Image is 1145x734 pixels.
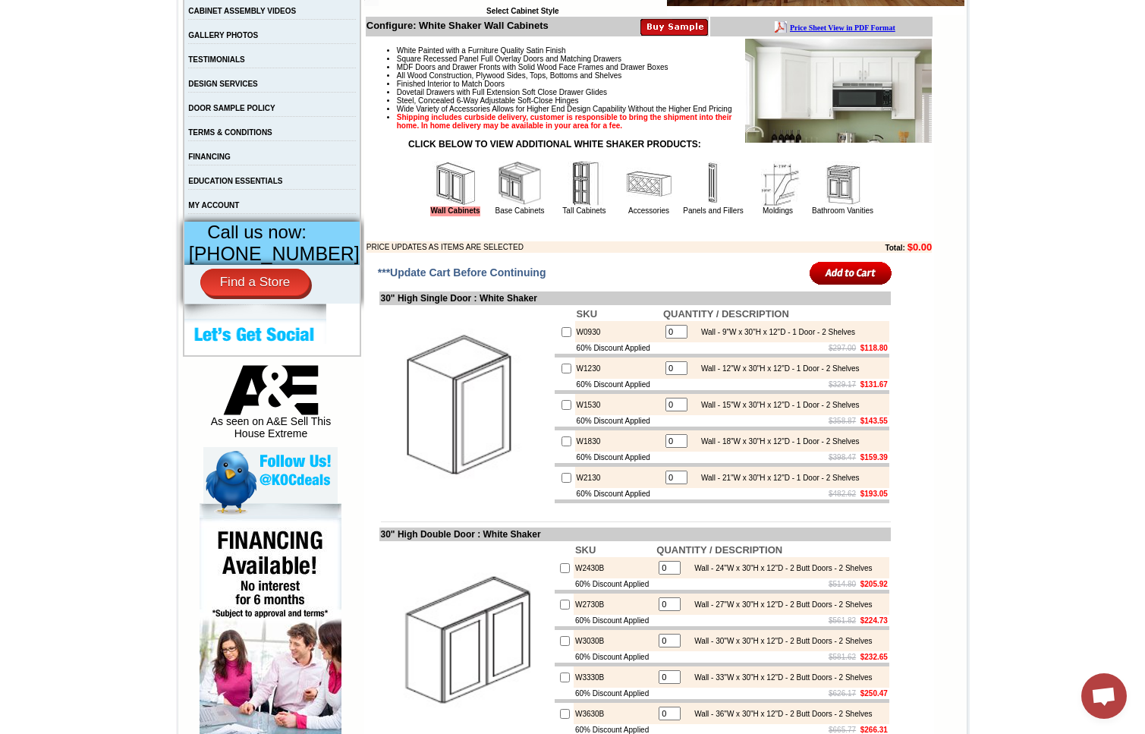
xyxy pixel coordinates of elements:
input: Add to Cart [810,260,892,285]
s: $482.62 [829,490,856,498]
s: $665.77 [829,726,856,734]
a: GALLERY PHOTOS [188,31,258,39]
li: Steel, Concealed 6-Way Adjustable Soft-Close Hinges [397,96,932,105]
td: W3630B [574,703,655,724]
b: $159.39 [860,453,888,462]
a: FINANCING [188,153,231,161]
div: Wall - 33"W x 30"H x 12"D - 2 Butt Doors - 2 Shelves [687,673,872,682]
td: W1830 [575,430,662,452]
b: $232.65 [860,653,888,661]
b: Total: [885,244,904,252]
b: $266.31 [860,726,888,734]
s: $514.80 [829,580,856,588]
li: Square Recessed Panel Full Overlay Doors and Matching Drawers [397,55,932,63]
td: PRICE UPDATES AS ITEMS ARE SELECTED [366,241,802,253]
td: Baycreek Gray [178,69,217,84]
td: [PERSON_NAME] Yellow Walnut [82,69,128,86]
a: Panels and Fillers [683,206,743,215]
b: $131.67 [860,380,888,389]
img: Panels and Fillers [690,161,736,206]
a: TERMS & CONDITIONS [188,128,272,137]
li: Finished Interior to Match Doors [397,80,932,88]
img: Wall Cabinets [433,161,478,206]
b: QUANTITY / DESCRIPTION [663,308,789,320]
a: Tall Cabinets [562,206,606,215]
td: Bellmonte Maple [260,69,299,84]
b: Price Sheet View in PDF Format [17,6,123,14]
s: $561.82 [829,616,856,625]
div: Wall - 15"W x 30"H x 12"D - 1 Door - 2 Shelves [694,401,860,409]
img: 30'' High Double Door [381,556,552,726]
img: spacer.gif [258,43,260,43]
div: Wall - 30"W x 30"H x 12"D - 2 Butt Doors - 2 Shelves [687,637,872,645]
li: Dovetail Drawers with Full Extension Soft Close Drawer Glides [397,88,932,96]
li: White Painted with a Furniture Quality Satin Finish [397,46,932,55]
img: spacer.gif [39,43,41,43]
div: Wall - 36"W x 30"H x 12"D - 2 Butt Doors - 2 Shelves [687,710,872,718]
s: $358.87 [829,417,856,425]
img: spacer.gif [176,43,178,43]
a: CABINET ASSEMBLY VIDEOS [188,7,296,15]
a: Moldings [763,206,793,215]
td: [PERSON_NAME] White Shaker [131,69,177,86]
td: W1530 [575,394,662,415]
td: W0930 [575,321,662,342]
div: Wall - 24"W x 30"H x 12"D - 2 Butt Doors - 2 Shelves [687,564,872,572]
td: Beachwood Oak Shaker [219,69,258,86]
td: 60% Discount Applied [574,688,655,699]
img: spacer.gif [80,43,82,43]
b: SKU [577,308,597,320]
b: $118.80 [860,344,888,352]
s: $626.17 [829,689,856,698]
a: Bathroom Vanities [812,206,873,215]
a: EDUCATION ESSENTIALS [188,177,282,185]
td: W2430B [574,557,655,578]
div: Wall - 27"W x 30"H x 12"D - 2 Butt Doors - 2 Shelves [687,600,872,609]
s: $398.47 [829,453,856,462]
a: DESIGN SERVICES [188,80,258,88]
a: TESTIMONIALS [188,55,244,64]
a: Price Sheet View in PDF Format [17,2,123,15]
a: Base Cabinets [495,206,544,215]
b: $224.73 [860,616,888,625]
a: DOOR SAMPLE POLICY [188,104,275,112]
td: 60% Discount Applied [574,651,655,663]
td: W2130 [575,467,662,488]
img: Product Image [745,39,932,143]
a: Accessories [628,206,669,215]
img: Moldings [755,161,801,206]
span: [PHONE_NUMBER] [189,243,360,264]
td: 60% Discount Applied [575,452,662,463]
img: Tall Cabinets [561,161,607,206]
div: Wall - 12"W x 30"H x 12"D - 1 Door - 2 Shelves [694,364,860,373]
div: Wall - 9"W x 30"H x 12"D - 1 Door - 2 Shelves [694,328,855,336]
td: 60% Discount Applied [575,415,662,427]
td: W2730B [574,594,655,615]
img: spacer.gif [128,43,131,43]
b: SKU [575,544,596,556]
td: 60% Discount Applied [574,615,655,626]
img: pdf.png [2,4,14,16]
li: MDF Doors and Drawer Fronts with Solid Wood Face Frames and Drawer Boxes [397,63,932,71]
a: MY ACCOUNT [188,201,239,209]
div: Open chat [1081,673,1127,719]
b: Configure: White Shaker Wall Cabinets [366,20,549,31]
b: $193.05 [860,490,888,498]
span: ***Update Cart Before Continuing [378,266,546,279]
td: 60% Discount Applied [575,379,662,390]
b: $0.00 [908,241,933,253]
td: W3030B [574,630,655,651]
s: $297.00 [829,344,856,352]
b: $250.47 [860,689,888,698]
img: spacer.gif [217,43,219,43]
s: $581.62 [829,653,856,661]
img: Base Cabinets [497,161,543,206]
div: Wall - 18"W x 30"H x 12"D - 1 Door - 2 Shelves [694,437,860,446]
div: Wall - 21"W x 30"H x 12"D - 1 Door - 2 Shelves [694,474,860,482]
b: QUANTITY / DESCRIPTION [656,544,782,556]
li: Wide Variety of Accessories Allows for Higher End Design Capability Without the Higher End Pricing [397,105,932,113]
strong: Shipping includes curbside delivery, customer is responsible to bring the shipment into their hom... [397,113,732,130]
span: Call us now: [207,222,307,242]
b: $143.55 [860,417,888,425]
strong: CLICK BELOW TO VIEW ADDITIONAL WHITE SHAKER PRODUCTS: [408,139,701,150]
